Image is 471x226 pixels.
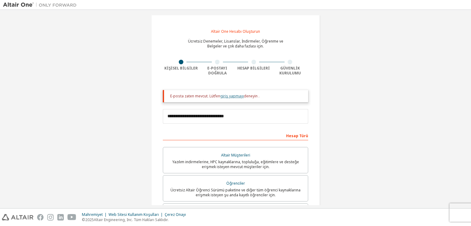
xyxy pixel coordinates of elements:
[220,93,244,99] a: giriş yapmayı
[188,39,283,44] font: Ücretsiz Denemeler, Lisanslar, İndirmeler, Öğrenme ve
[286,133,308,138] font: Hesap Türü
[85,217,94,222] font: 2025
[164,66,198,71] font: Kişisel Bilgiler
[279,66,301,76] font: Güvenlik Kurulumu
[109,212,159,217] font: Web Sitesi Kullanım Koşulları
[226,181,245,186] font: Öğrenciler
[82,212,103,217] font: Mahremiyet
[165,212,186,217] font: Çerez Onayı
[170,187,301,198] font: Ücretsiz Altair Öğrenci Sürümü paketine ve diğer tüm öğrenci kaynaklarına erişmek isteyen şu anda...
[221,153,250,158] font: Altair Müşterileri
[244,93,259,99] font: deneyin .
[2,214,33,220] img: altair_logo.svg
[170,93,220,99] font: E-posta zaten mevcut. Lütfen
[37,214,44,220] img: facebook.svg
[67,214,76,220] img: youtube.svg
[172,159,299,169] font: Yazılım indirmelerine, HPC kaynaklarına, topluluğa, eğitimlere ve desteğe erişmek isteyen mevcut ...
[47,214,54,220] img: instagram.svg
[211,29,260,34] font: Altair One Hesabı Oluşturun
[57,214,64,220] img: linkedin.svg
[82,217,85,222] font: ©
[237,66,270,71] font: Hesap Bilgileri
[3,2,80,8] img: Altair Bir
[207,66,227,76] font: E-postayı Doğrula
[94,217,169,222] font: Altair Engineering, Inc. Tüm Hakları Saklıdır.
[207,43,264,49] font: Belgeler ve çok daha fazlası için.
